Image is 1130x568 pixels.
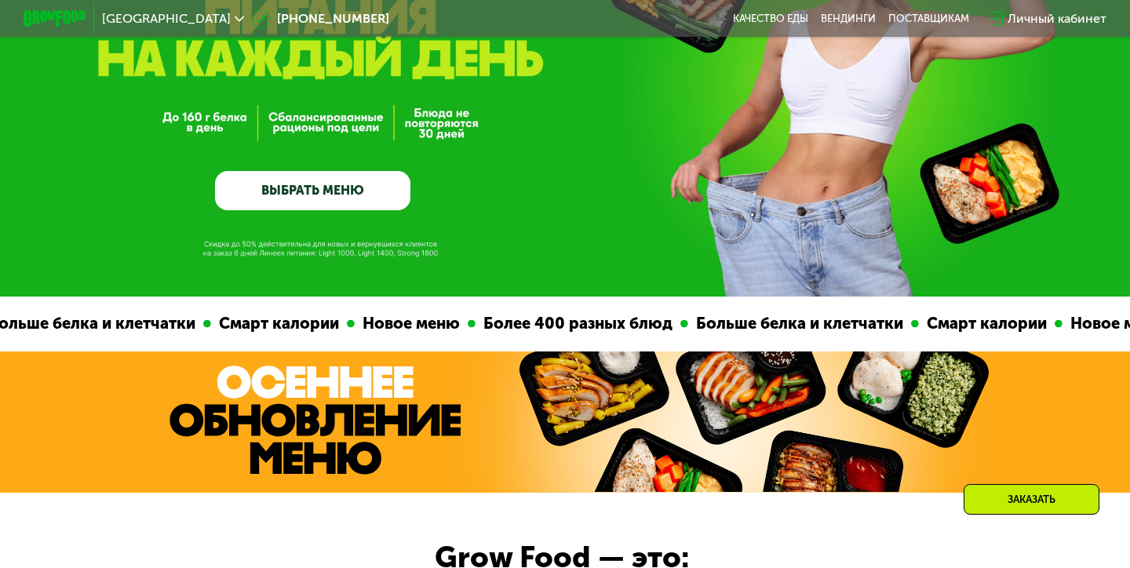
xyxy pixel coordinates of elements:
div: Больше белка и клетчатки [687,311,910,336]
div: Смарт калории [210,311,346,336]
a: Вендинги [821,13,876,25]
a: [PHONE_NUMBER] [252,9,389,28]
div: поставщикам [888,13,969,25]
a: ВЫБРАТЬ МЕНЮ [215,171,410,210]
span: [GEOGRAPHIC_DATA] [102,13,231,25]
a: Качество еды [733,13,808,25]
div: Заказать [964,484,1099,515]
div: Смарт калории [918,311,1054,336]
div: Новое меню [354,311,467,336]
div: Более 400 разных блюд [475,311,680,336]
div: Личный кабинет [1008,9,1106,28]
